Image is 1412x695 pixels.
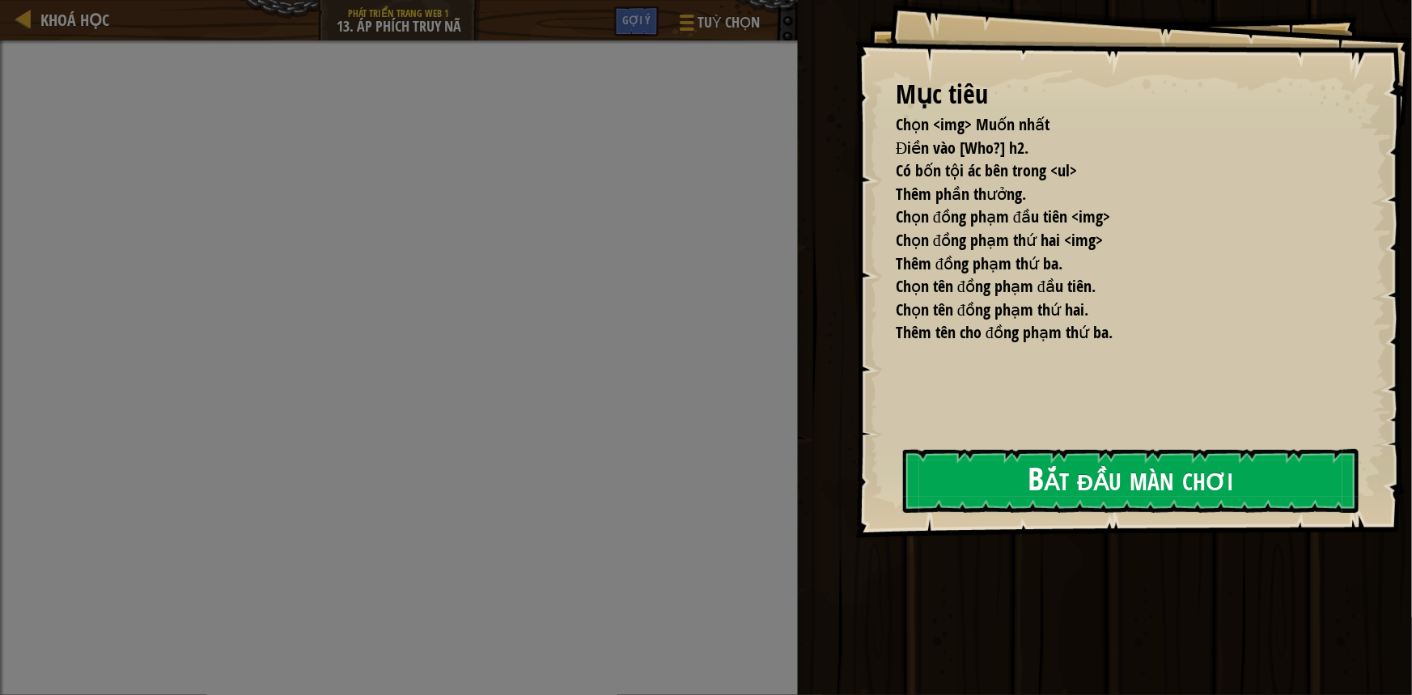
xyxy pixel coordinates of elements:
[903,449,1359,513] button: Bắt đầu màn chơi
[896,321,1113,343] span: Thêm tên cho đồng phạm thứ ba.
[876,183,1351,206] li: Thêm phần thưởng.
[40,9,109,31] span: Khoá học
[876,321,1351,345] li: Thêm tên cho đồng phạm thứ ba.
[876,275,1351,299] li: Chọn tên đồng phạm đầu tiên.
[896,252,1062,274] span: Thêm đồng phạm thứ ba.
[896,137,1028,159] span: Điền vào [Who?] h2.
[896,113,1049,135] span: Chọn <img> Muốn nhất
[876,299,1351,322] li: Chọn tên đồng phạm thứ hai.
[876,252,1351,276] li: Thêm đồng phạm thứ ba.
[876,206,1351,229] li: Chọn đồng phạm đầu tiên <img>
[876,229,1351,252] li: Chọn đồng phạm thứ hai <img>
[896,229,1103,251] span: Chọn đồng phạm thứ hai <img>
[698,12,760,33] span: Tuỳ chọn
[896,206,1110,227] span: Chọn đồng phạm đầu tiên <img>
[896,299,1088,320] span: Chọn tên đồng phạm thứ hai.
[876,159,1351,183] li: Có bốn tội ác bên trong <ul>
[876,137,1351,160] li: Điền vào [Who?] h2.
[896,76,1355,113] div: Mục tiêu
[896,275,1096,297] span: Chọn tên đồng phạm đầu tiên.
[32,9,109,31] a: Khoá học
[667,6,770,44] button: Tuỳ chọn
[896,159,1077,181] span: Có bốn tội ác bên trong <ul>
[896,183,1026,205] span: Thêm phần thưởng.
[876,113,1351,137] li: Chọn <img> Muốn nhất
[622,12,651,28] span: Gợi ý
